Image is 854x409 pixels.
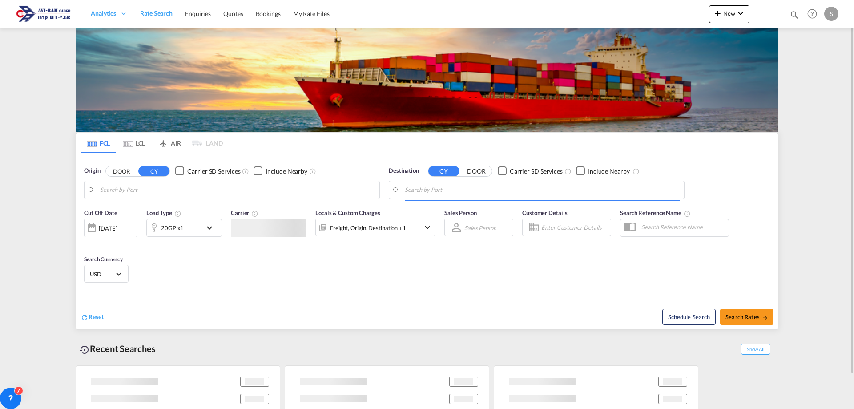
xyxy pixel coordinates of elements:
[428,166,459,176] button: CY
[315,219,435,236] div: Freight Origin Destination Factory Stuffingicon-chevron-down
[89,267,124,280] md-select: Select Currency: $ USDUnited States Dollar
[684,210,691,217] md-icon: Your search will be saved by the below given name
[735,8,746,19] md-icon: icon-chevron-down
[824,7,838,21] div: S
[84,236,91,248] md-datepicker: Select
[762,315,768,321] md-icon: icon-arrow-right
[84,256,123,263] span: Search Currency
[76,153,778,329] div: Origin DOOR CY Checkbox No InkUnchecked: Search for CY (Container Yard) services for all selected...
[422,222,433,233] md-icon: icon-chevron-down
[330,222,406,234] div: Freight Origin Destination Factory Stuffing
[116,133,152,153] md-tab-item: LCL
[389,166,419,175] span: Destination
[444,209,477,216] span: Sales Person
[84,209,117,216] span: Cut Off Date
[242,168,249,175] md-icon: Unchecked: Search for CY (Container Yard) services for all selected carriers.Checked : Search for...
[522,209,567,216] span: Customer Details
[81,313,89,321] md-icon: icon-refresh
[709,5,749,23] button: icon-plus 400-fgNewicon-chevron-down
[204,223,219,233] md-icon: icon-chevron-down
[84,219,137,237] div: [DATE]
[76,28,778,132] img: LCL+%26+FCL+BACKGROUND.png
[161,222,184,234] div: 20GP x1
[175,166,240,176] md-checkbox: Checkbox No Ink
[637,220,729,234] input: Search Reference Name
[541,221,608,234] input: Enter Customer Details
[725,313,768,320] span: Search Rates
[805,6,820,21] span: Help
[293,10,330,17] span: My Rate Files
[76,339,159,359] div: Recent Searches
[106,166,137,176] button: DOOR
[174,210,181,217] md-icon: icon-information-outline
[632,168,640,175] md-icon: Unchecked: Ignores neighbouring ports when fetching rates.Checked : Includes neighbouring ports w...
[576,166,630,176] md-checkbox: Checkbox No Ink
[100,183,375,197] input: Search by Port
[620,209,691,216] span: Search Reference Name
[498,166,563,176] md-checkbox: Checkbox No Ink
[405,183,680,197] input: Search by Port
[13,4,73,24] img: 166978e0a5f911edb4280f3c7a976193.png
[662,309,716,325] button: Note: By default Schedule search will only considerorigin ports, destination ports and cut off da...
[790,10,799,20] md-icon: icon-magnify
[99,224,117,232] div: [DATE]
[309,168,316,175] md-icon: Unchecked: Ignores neighbouring ports when fetching rates.Checked : Includes neighbouring ports w...
[254,166,307,176] md-checkbox: Checkbox No Ink
[146,209,181,216] span: Load Type
[158,138,169,145] md-icon: icon-airplane
[138,166,169,176] button: CY
[185,10,211,17] span: Enquiries
[89,313,104,320] span: Reset
[223,10,243,17] span: Quotes
[256,10,281,17] span: Bookings
[463,221,497,234] md-select: Sales Person
[140,9,173,17] span: Rate Search
[741,344,770,355] span: Show All
[187,167,240,176] div: Carrier SD Services
[510,167,563,176] div: Carrier SD Services
[790,10,799,23] div: icon-magnify
[152,133,187,153] md-tab-item: AIR
[91,9,116,18] span: Analytics
[805,6,824,22] div: Help
[564,168,572,175] md-icon: Unchecked: Search for CY (Container Yard) services for all selected carriers.Checked : Search for...
[146,219,222,237] div: 20GP x1icon-chevron-down
[461,166,492,176] button: DOOR
[231,209,258,216] span: Carrier
[81,133,116,153] md-tab-item: FCL
[713,8,723,19] md-icon: icon-plus 400-fg
[79,344,90,355] md-icon: icon-backup-restore
[720,309,773,325] button: Search Ratesicon-arrow-right
[81,133,223,153] md-pagination-wrapper: Use the left and right arrow keys to navigate between tabs
[588,167,630,176] div: Include Nearby
[713,10,746,17] span: New
[84,166,100,175] span: Origin
[90,270,115,278] span: USD
[315,209,380,216] span: Locals & Custom Charges
[81,312,104,322] div: icon-refreshReset
[266,167,307,176] div: Include Nearby
[251,210,258,217] md-icon: The selected Trucker/Carrierwill be displayed in the rate results If the rates are from another f...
